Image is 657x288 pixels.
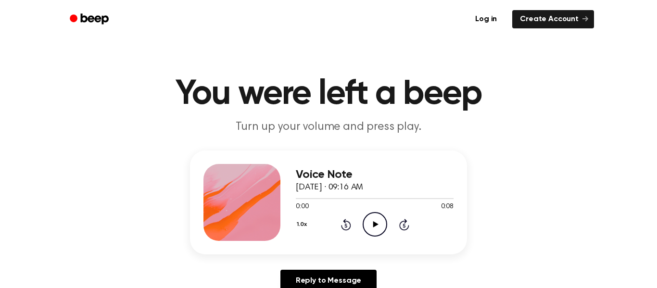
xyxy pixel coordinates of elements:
h3: Voice Note [296,168,454,181]
span: [DATE] · 09:16 AM [296,183,363,192]
a: Create Account [512,10,594,28]
span: 0:08 [441,202,454,212]
h1: You were left a beep [82,77,575,112]
p: Turn up your volume and press play. [144,119,513,135]
a: Log in [466,8,506,30]
button: 1.0x [296,216,310,233]
span: 0:00 [296,202,308,212]
a: Beep [63,10,117,29]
